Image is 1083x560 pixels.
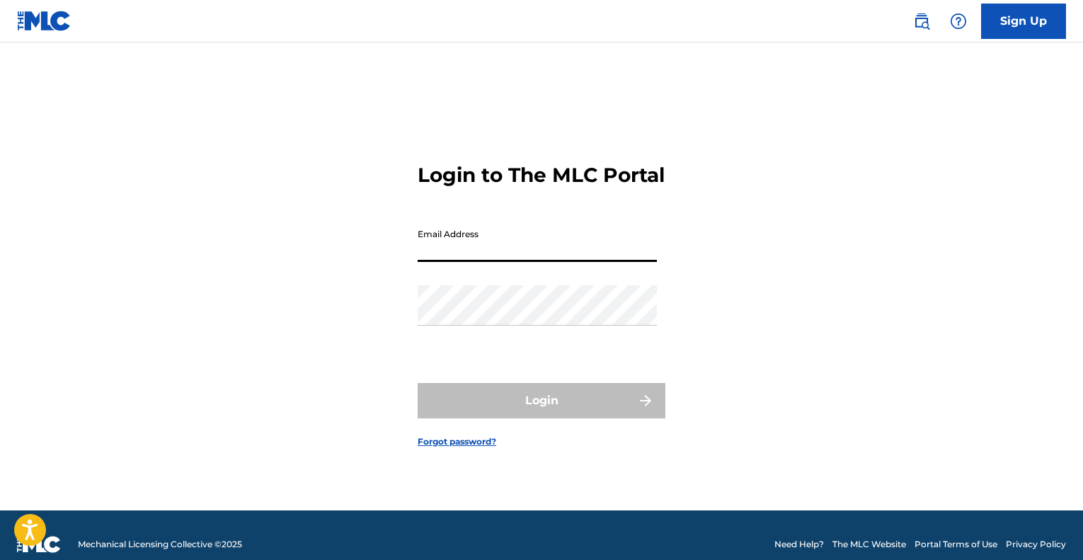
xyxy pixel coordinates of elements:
h3: Login to The MLC Portal [418,163,665,188]
img: logo [17,536,61,553]
a: Privacy Policy [1006,538,1066,551]
a: Portal Terms of Use [915,538,997,551]
iframe: Chat Widget [1012,492,1083,560]
span: Mechanical Licensing Collective © 2025 [78,538,242,551]
a: Public Search [907,7,936,35]
img: MLC Logo [17,11,71,31]
img: search [913,13,930,30]
a: Forgot password? [418,435,496,448]
img: help [950,13,967,30]
a: Sign Up [981,4,1066,39]
a: The MLC Website [832,538,906,551]
div: Help [944,7,973,35]
a: Need Help? [774,538,824,551]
